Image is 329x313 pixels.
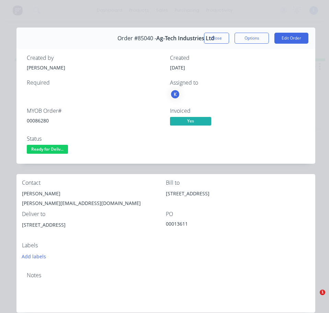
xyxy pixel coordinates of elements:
div: Assigned to [170,79,305,86]
div: 00086280 [27,117,162,124]
button: Options [235,33,269,44]
div: Invoiced [170,108,305,114]
div: MYOB Order # [27,108,162,114]
div: [STREET_ADDRESS] [166,189,310,198]
div: PO [166,211,310,217]
div: 00013611 [166,220,252,230]
iframe: Intercom live chat [306,290,322,306]
button: K [170,89,180,99]
div: Notes [27,272,305,279]
button: Add labels [18,251,50,261]
div: [PERSON_NAME] [22,189,166,198]
div: [PERSON_NAME] [27,64,162,71]
div: Created [170,55,305,61]
div: Deliver to [22,211,166,217]
span: Yes [170,117,211,126]
div: Contact [22,180,166,186]
div: Required [27,79,162,86]
span: Ag-Tech Industries Ltd [156,35,214,42]
button: Ready for Deliv... [27,145,68,155]
span: Ready for Deliv... [27,145,68,153]
span: Order #85040 - [117,35,156,42]
div: Bill to [166,180,310,186]
div: Created by [27,55,162,61]
button: Edit Order [274,33,308,44]
div: [STREET_ADDRESS] [166,189,310,211]
div: [STREET_ADDRESS] [22,220,166,230]
div: Labels [22,242,166,249]
div: Status [27,136,162,142]
button: Close [204,33,229,44]
div: [STREET_ADDRESS] [22,220,166,242]
span: 1 [320,290,325,295]
div: [PERSON_NAME][PERSON_NAME][EMAIL_ADDRESS][DOMAIN_NAME] [22,189,166,211]
span: [DATE] [170,64,185,71]
div: [PERSON_NAME][EMAIL_ADDRESS][DOMAIN_NAME] [22,198,166,208]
